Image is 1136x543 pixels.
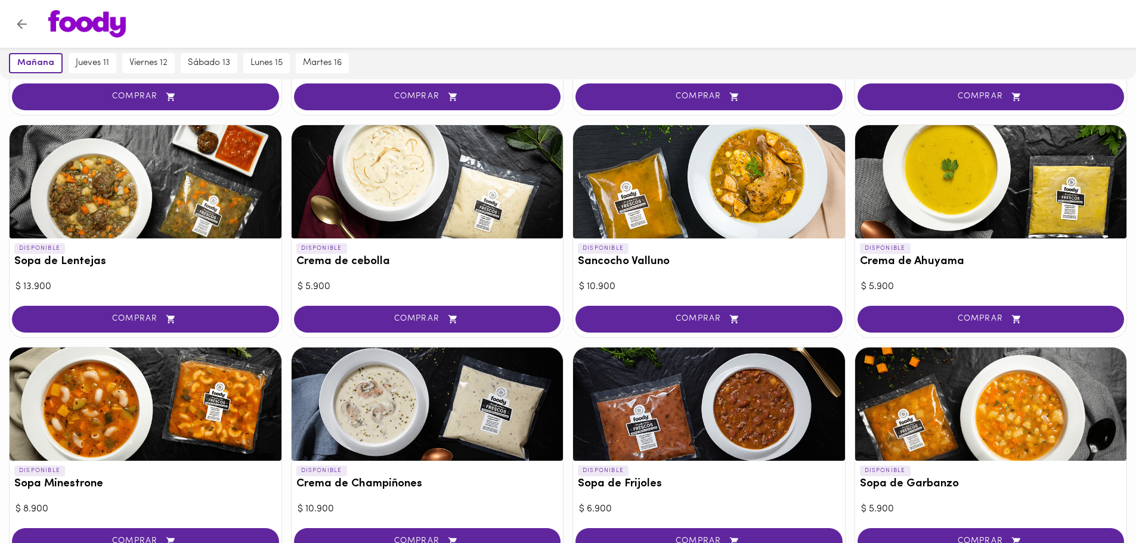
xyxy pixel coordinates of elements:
[872,92,1110,102] span: COMPRAR
[861,280,1121,294] div: $ 5.900
[243,53,290,73] button: lunes 15
[296,478,559,491] h3: Crema de Champiñones
[12,83,279,110] button: COMPRAR
[294,306,561,333] button: COMPRAR
[16,280,276,294] div: $ 13.900
[188,58,230,69] span: sábado 13
[860,243,911,254] p: DISPONIBLE
[860,466,911,476] p: DISPONIBLE
[860,478,1122,491] h3: Sopa de Garbanzo
[122,53,175,73] button: viernes 12
[578,478,840,491] h3: Sopa de Frijoles
[573,125,845,238] div: Sancocho Valluno
[14,478,277,491] h3: Sopa Minestrone
[69,53,116,73] button: jueves 11
[16,502,276,516] div: $ 8.900
[309,92,546,102] span: COMPRAR
[858,83,1125,110] button: COMPRAR
[7,10,36,39] button: Volver
[590,92,828,102] span: COMPRAR
[298,280,558,294] div: $ 5.900
[250,58,283,69] span: lunes 15
[579,280,839,294] div: $ 10.900
[129,58,168,69] span: viernes 12
[578,256,840,268] h3: Sancocho Valluno
[575,83,843,110] button: COMPRAR
[855,125,1127,238] div: Crema de Ahuyama
[861,502,1121,516] div: $ 5.900
[76,58,109,69] span: jueves 11
[292,125,564,238] div: Crema de cebolla
[573,347,845,461] div: Sopa de Frijoles
[309,314,546,324] span: COMPRAR
[579,502,839,516] div: $ 6.900
[855,347,1127,461] div: Sopa de Garbanzo
[298,502,558,516] div: $ 10.900
[10,347,281,461] div: Sopa Minestrone
[578,243,629,254] p: DISPONIBLE
[296,466,347,476] p: DISPONIBLE
[292,347,564,461] div: Crema de Champiñones
[9,53,63,73] button: mañana
[296,256,559,268] h3: Crema de cebolla
[14,256,277,268] h3: Sopa de Lentejas
[860,256,1122,268] h3: Crema de Ahuyama
[294,83,561,110] button: COMPRAR
[872,314,1110,324] span: COMPRAR
[27,92,264,102] span: COMPRAR
[1067,474,1124,531] iframe: Messagebird Livechat Widget
[48,10,126,38] img: logo.png
[296,53,349,73] button: martes 16
[590,314,828,324] span: COMPRAR
[303,58,342,69] span: martes 16
[10,125,281,238] div: Sopa de Lentejas
[14,466,65,476] p: DISPONIBLE
[12,306,279,333] button: COMPRAR
[17,58,54,69] span: mañana
[858,306,1125,333] button: COMPRAR
[14,243,65,254] p: DISPONIBLE
[578,466,629,476] p: DISPONIBLE
[181,53,237,73] button: sábado 13
[575,306,843,333] button: COMPRAR
[27,314,264,324] span: COMPRAR
[296,243,347,254] p: DISPONIBLE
